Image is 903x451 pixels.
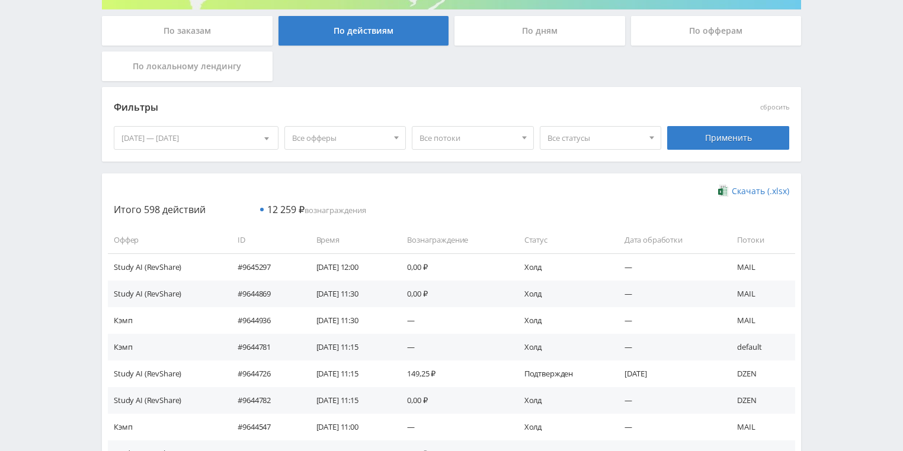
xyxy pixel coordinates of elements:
td: 0,00 ₽ [395,253,512,280]
td: #9644936 [226,307,304,334]
img: xlsx [718,185,728,196]
span: Все статусы [547,127,643,149]
div: По дням [454,16,625,46]
div: По действиям [278,16,449,46]
td: Холд [513,387,613,414]
span: вознаграждения [267,205,366,215]
td: DZEN [725,360,795,387]
td: Оффер [108,227,226,253]
td: Кэмп [108,307,226,334]
td: Кэмп [108,414,226,440]
td: Потоки [725,227,795,253]
div: По локальному лендингу [102,51,273,81]
div: По офферам [631,16,802,46]
span: Все офферы [292,127,388,149]
td: [DATE] [613,360,726,387]
div: Применить [667,126,789,150]
button: сбросить [760,104,789,111]
td: Вознаграждение [395,227,512,253]
td: Подтвержден [513,360,613,387]
td: #9644726 [226,360,304,387]
td: [DATE] 11:30 [305,307,396,334]
td: #9644869 [226,281,304,307]
span: Все потоки [420,127,515,149]
div: По заказам [102,16,273,46]
td: Холд [513,253,613,280]
td: ID [226,227,304,253]
div: Фильтры [114,99,619,117]
td: Кэмп [108,334,226,360]
td: 0,00 ₽ [395,281,512,307]
td: #9644781 [226,334,304,360]
td: — [613,253,726,280]
span: Скачать (.xlsx) [732,186,789,196]
td: DZEN [725,387,795,414]
td: [DATE] 11:15 [305,387,396,414]
td: Study AI (RevShare) [108,281,226,307]
td: Холд [513,334,613,360]
td: Время [305,227,396,253]
td: Study AI (RevShare) [108,253,226,280]
td: #9645297 [226,253,304,280]
td: [DATE] 11:15 [305,360,396,387]
td: [DATE] 12:00 [305,253,396,280]
td: #9644782 [226,387,304,414]
td: — [395,334,512,360]
td: Study AI (RevShare) [108,387,226,414]
td: — [613,387,726,414]
td: — [613,414,726,440]
td: 149,25 ₽ [395,360,512,387]
td: [DATE] 11:15 [305,334,396,360]
td: [DATE] 11:00 [305,414,396,440]
td: — [613,334,726,360]
td: Статус [513,227,613,253]
td: [DATE] 11:30 [305,281,396,307]
td: Дата обработки [613,227,726,253]
a: Скачать (.xlsx) [718,185,789,197]
span: 12 259 ₽ [267,203,305,216]
td: — [613,307,726,334]
td: default [725,334,795,360]
td: Холд [513,281,613,307]
td: 0,00 ₽ [395,387,512,414]
td: #9644547 [226,414,304,440]
td: MAIL [725,253,795,280]
td: Холд [513,307,613,334]
td: Study AI (RevShare) [108,360,226,387]
td: — [395,414,512,440]
td: MAIL [725,414,795,440]
td: Холд [513,414,613,440]
div: [DATE] — [DATE] [114,127,278,149]
td: MAIL [725,307,795,334]
span: Итого 598 действий [114,203,206,216]
td: — [613,281,726,307]
td: — [395,307,512,334]
td: MAIL [725,281,795,307]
